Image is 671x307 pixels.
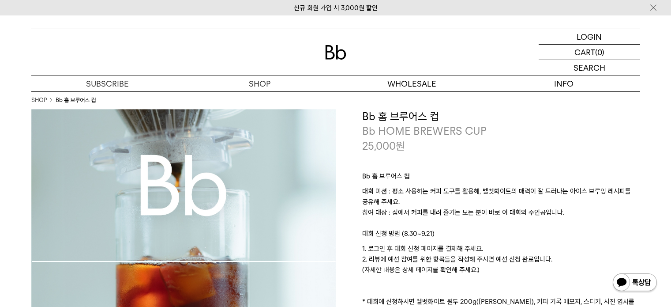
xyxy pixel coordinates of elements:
[488,76,640,91] p: INFO
[31,96,47,105] a: SHOP
[362,124,640,139] p: Bb HOME BREWERS CUP
[539,29,640,45] a: LOGIN
[336,76,488,91] p: WHOLESALE
[362,186,640,228] p: 대회 미션 : 평소 사용하는 커피 도구를 활용해, 벨벳화이트의 매력이 잘 드러나는 아이스 브루잉 레시피를 공유해 주세요. 참여 대상 : 집에서 커피를 내려 즐기는 모든 분이 ...
[574,60,605,76] p: SEARCH
[31,76,184,91] a: SUBSCRIBE
[56,96,96,105] li: Bb 홈 브루어스 컵
[595,45,604,60] p: (0)
[325,45,346,60] img: 로고
[362,171,640,186] p: Bb 홈 브루어스 컵
[539,45,640,60] a: CART (0)
[362,228,640,243] p: 대회 신청 방법 (8.30~9.21)
[294,4,378,12] a: 신규 회원 가입 시 3,000원 할인
[362,109,640,124] h3: Bb 홈 브루어스 컵
[574,45,595,60] p: CART
[362,139,405,154] p: 25,000
[612,273,658,294] img: 카카오톡 채널 1:1 채팅 버튼
[577,29,602,44] p: LOGIN
[184,76,336,91] a: SHOP
[396,140,405,152] span: 원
